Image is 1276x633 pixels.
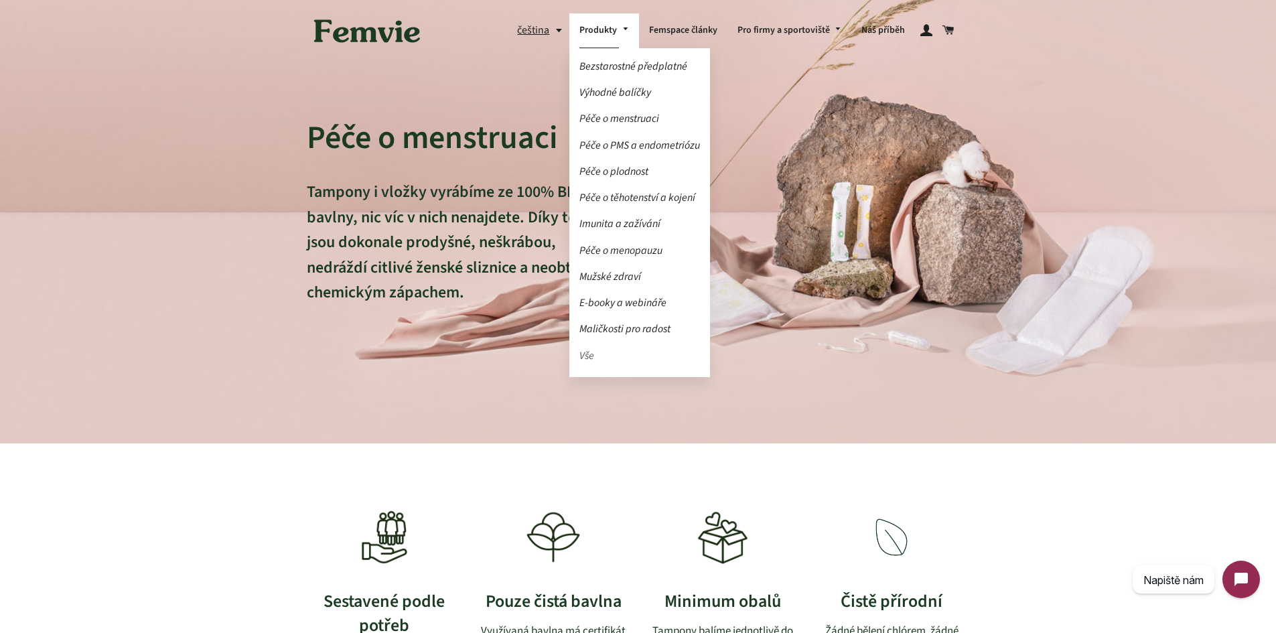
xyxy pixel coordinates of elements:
[307,10,427,52] img: Femvie
[569,344,710,368] a: Vše
[727,13,852,48] a: Pro firmy a sportoviště
[569,291,710,315] a: E-booky a webináře
[569,107,710,131] a: Péče o menstruaci
[569,81,710,104] a: Výhodné balíčky
[569,160,710,184] a: Péče o plodnost
[645,589,801,614] h3: Minimum obalů
[569,55,710,78] a: Bezstarostné předplatné
[569,265,710,289] a: Mužské zdraví
[307,118,606,158] h2: Péče o menstruaci
[569,13,639,48] a: Produkty
[569,239,710,263] a: Péče o menopauzu
[814,589,970,614] h3: Čistě přírodní
[639,13,727,48] a: Femspace články
[569,318,710,341] a: Maličkosti pro radost
[851,13,915,48] a: Náš příběh
[476,589,632,614] h3: Pouze čistá bavlna
[307,180,606,330] p: Tampony i vložky vyrábíme ze 100% BIO bavlny, nic víc v nich nenajdete. Díky tomu jsou dokonale p...
[569,134,710,157] a: Péče o PMS a endometriózu
[569,186,710,210] a: Péče o těhotenství a kojení
[517,21,569,40] button: čeština
[569,212,710,236] a: Imunita a zažívání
